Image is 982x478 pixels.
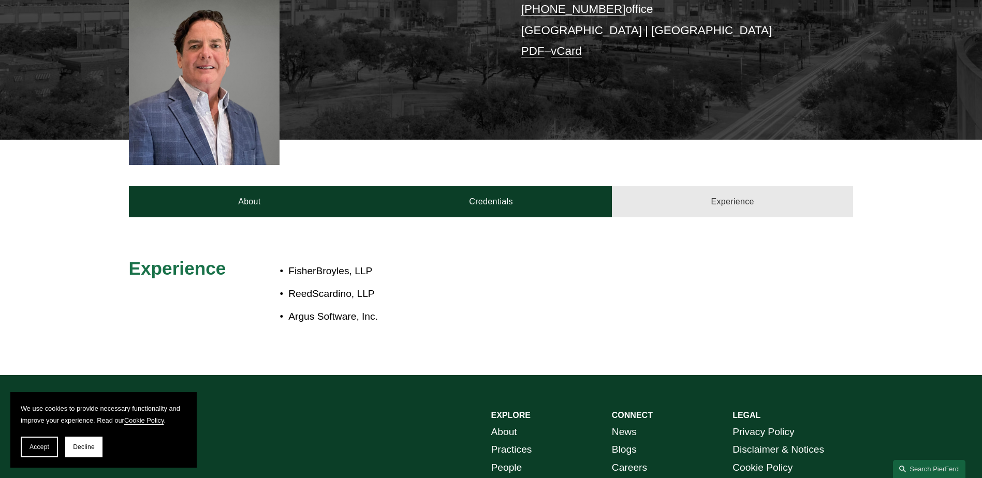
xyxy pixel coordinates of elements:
[124,416,164,424] a: Cookie Policy
[491,441,532,459] a: Practices
[21,402,186,426] p: We use cookies to provide necessary functionality and improve your experience. Read our .
[491,423,517,441] a: About
[551,44,582,57] a: vCard
[612,423,637,441] a: News
[129,258,226,278] span: Experience
[65,437,102,457] button: Decline
[288,308,763,326] p: Argus Software, Inc.
[732,459,793,477] a: Cookie Policy
[491,459,522,477] a: People
[491,411,531,420] strong: EXPLORE
[288,262,763,280] p: FisherBroyles, LLP
[21,437,58,457] button: Accept
[10,392,197,468] section: Cookie banner
[732,441,824,459] a: Disclaimer & Notices
[521,3,626,16] a: [PHONE_NUMBER]
[288,285,763,303] p: ReedScardino, LLP
[612,459,647,477] a: Careers
[612,186,854,217] a: Experience
[73,443,95,451] span: Decline
[370,186,612,217] a: Credentials
[732,411,760,420] strong: LEGAL
[521,44,545,57] a: PDF
[893,460,965,478] a: Search this site
[129,186,371,217] a: About
[732,423,794,441] a: Privacy Policy
[612,441,637,459] a: Blogs
[612,411,653,420] strong: CONNECT
[30,443,49,451] span: Accept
